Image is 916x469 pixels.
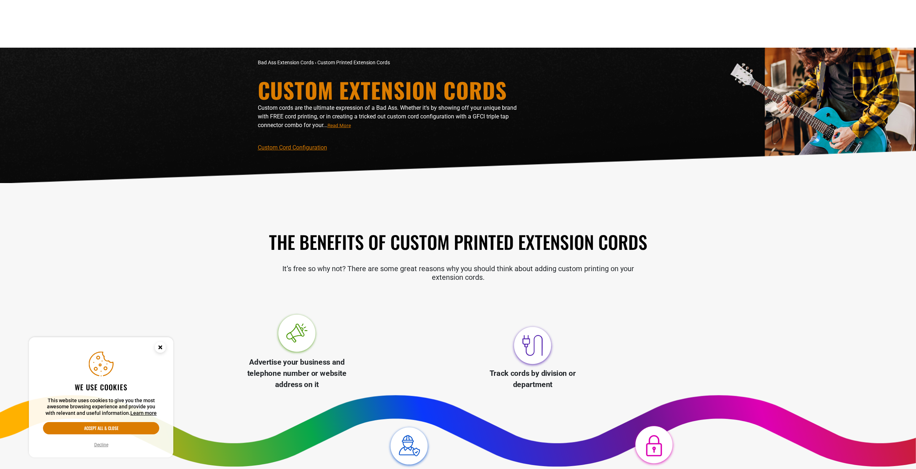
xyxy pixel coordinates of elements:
[327,123,351,128] span: Read More
[258,144,327,151] a: Custom Cord Configuration
[631,424,676,469] img: Prevent
[258,264,659,282] p: It’s free so why not? There are some great reasons why you should think about adding custom print...
[258,104,521,130] p: Custom cords are the ultimate expression of a Bad Ass. Whether it’s by showing off your unique br...
[238,357,356,391] p: Advertise your business and telephone number or website address on it
[387,424,431,469] img: Print
[258,79,521,101] h1: Custom Extension Cords
[258,230,659,253] h2: The Benefits of Custom Printed Extension Cords
[92,441,110,448] button: Decline
[474,368,591,390] p: Track cords by division or department
[258,60,314,65] a: Bad Ass Extension Cords
[510,323,555,368] img: Track
[43,398,159,417] p: This website uses cookies to give you the most awesome browsing experience and provide you with r...
[315,60,316,65] span: ›
[258,59,521,66] nav: breadcrumbs
[317,60,390,65] span: Custom Printed Extension Cords
[29,337,173,458] aside: Cookie Consent
[130,410,157,416] a: Learn more
[274,312,319,357] img: Advertise
[43,422,159,434] button: Accept all & close
[43,382,159,392] h2: We use cookies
